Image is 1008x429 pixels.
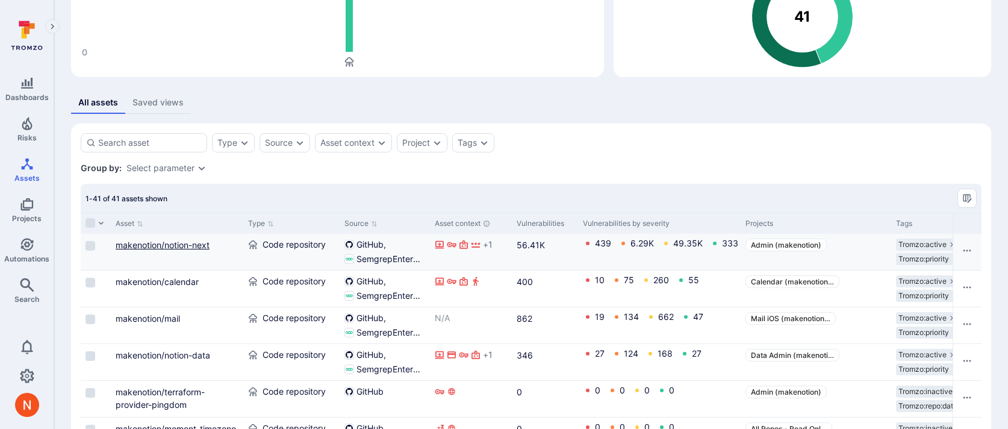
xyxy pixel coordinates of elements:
[692,348,702,359] a: 27
[658,312,674,322] a: 662
[14,295,39,304] span: Search
[377,138,387,148] button: Expand dropdown
[673,238,703,248] a: 49.35K
[86,388,95,398] span: Select row
[116,313,180,324] a: makenotion/mail
[595,312,605,322] a: 19
[217,138,237,148] button: Type
[957,189,977,208] div: Manage columns
[356,275,386,287] span: GitHub
[243,234,340,270] div: Cell for Type
[957,388,977,407] button: Row actions menu
[126,163,207,173] div: grouping parameters
[751,351,834,360] span: Data Admin (makenoti …
[116,350,210,360] a: makenotion/notion-data
[430,307,512,343] div: Cell for Asset context
[578,344,741,380] div: Cell for Vulnerabilities by severity
[81,234,111,270] div: Cell for selection
[479,138,489,148] button: Expand dropdown
[483,349,493,361] span: + 1
[896,312,959,324] div: Tromzo:active
[517,350,533,360] a: 346
[624,312,639,322] a: 134
[957,241,977,260] button: Row actions menu
[957,351,977,371] button: Row actions menu
[898,277,947,286] span: Tromzo:active
[896,363,961,375] div: Tromzo:priority
[745,239,827,251] a: Admin (makenotion)
[435,218,507,229] div: Asset context
[512,271,578,307] div: Cell for Vulnerabilities
[896,290,961,302] div: Tromzo:priority
[86,218,95,228] span: Select all rows
[953,344,982,380] div: Cell for
[896,386,965,398] div: Tromzo:inactive
[898,254,949,264] span: Tromzo:priority
[745,275,839,288] a: Calendar (makenotion)
[340,271,430,307] div: Cell for Source
[48,22,57,32] i: Expand navigation menu
[81,162,122,174] span: Group by:
[243,344,340,380] div: Cell for Type
[340,381,430,417] div: Cell for Source
[517,387,522,397] a: 0
[794,8,810,26] text: 41
[111,307,243,343] div: Cell for Asset
[624,348,638,359] a: 124
[953,381,982,417] div: Cell for
[741,344,891,380] div: Cell for Projects
[578,307,741,343] div: Cell for Vulnerabilities by severity
[898,240,947,249] span: Tromzo:active
[630,238,654,248] a: 6.29K
[583,218,736,229] div: Vulnerabilities by severity
[896,400,988,412] div: Tromzo:repo:data:credential (BETA)
[658,348,673,359] a: 168
[45,19,60,34] button: Expand navigation menu
[15,393,39,417] img: ACg8ocIprwjrgDQnDsNSk9Ghn5p5-B8DpAKWoJ5Gi9syOE4K59tr4Q=s96-c
[458,138,477,148] div: Tags
[741,307,891,343] div: Cell for Projects
[340,344,430,380] div: Cell for Source
[751,277,834,286] span: Calendar (makenotion …
[265,138,293,148] button: Source
[263,239,326,251] span: Code repository
[517,313,532,324] a: 862
[402,138,430,148] div: Project
[356,290,425,302] span: SemgrepEnterprise
[263,386,326,398] span: Code repository
[898,291,949,301] span: Tromzo:priority
[430,381,512,417] div: Cell for Asset context
[116,219,143,228] button: Sort by Asset
[898,313,947,323] span: Tromzo:active
[953,234,982,270] div: Cell for
[578,271,741,307] div: Cell for Vulnerabilities by severity
[4,254,49,263] span: Automations
[5,93,49,102] span: Dashboards
[432,138,442,148] button: Expand dropdown
[898,328,949,337] span: Tromzo:priority
[953,271,982,307] div: Cell for
[430,344,512,380] div: Cell for Asset context
[595,385,600,395] a: 0
[116,387,205,410] a: makenotion/terraform-provider-pingdom
[71,92,991,114] div: assets tabs
[751,240,821,249] span: Admin (makenotion)
[595,348,605,359] a: 27
[741,234,891,270] div: Cell for Projects
[957,278,977,297] button: Row actions menu
[898,365,949,374] span: Tromzo:priority
[896,253,961,265] div: Tromzo:priority
[248,219,274,228] button: Sort by Type
[320,138,375,148] button: Asset context
[578,381,741,417] div: Cell for Vulnerabilities by severity
[98,137,202,149] input: Search asset
[356,363,425,375] span: SemgrepEnterprise
[132,96,184,108] div: Saved views
[82,47,87,57] text: 0
[745,386,827,398] a: Admin (makenotion)
[86,241,95,251] span: Select row
[243,307,340,343] div: Cell for Type
[751,387,821,396] span: Admin (makenotion)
